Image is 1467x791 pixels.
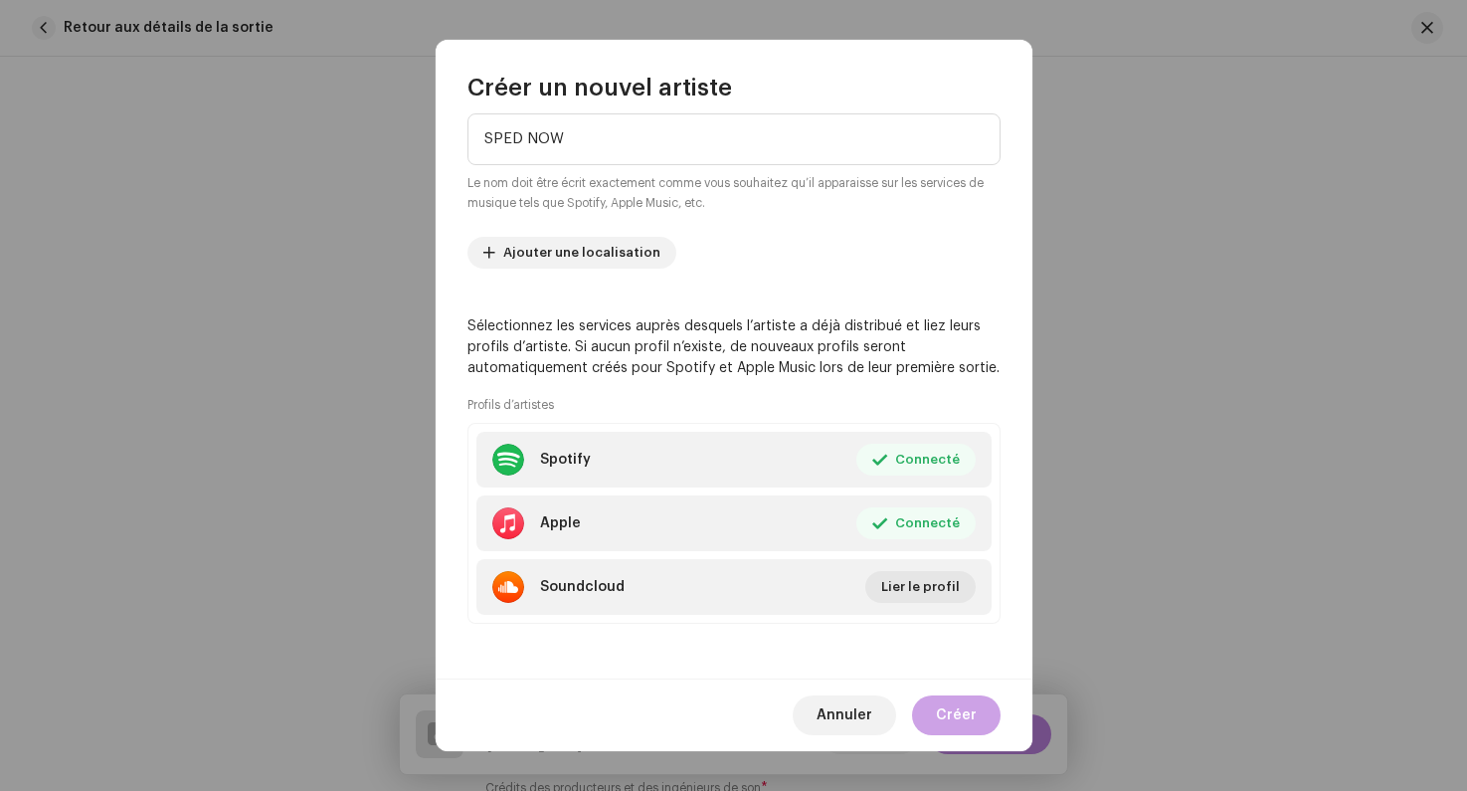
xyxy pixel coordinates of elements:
button: Ajouter une localisation [467,237,676,269]
span: Lier le profil [881,567,960,607]
small: Le nom doit être écrit exactement comme vous souhaitez qu’il apparaisse sur les services de musiq... [467,173,1001,213]
input: Nom officiel [467,113,1001,165]
button: Annuler [793,695,896,735]
span: Créer [936,695,977,735]
button: Connecté [856,507,976,539]
span: Connecté [895,503,960,543]
span: Créer un nouvel artiste [467,72,732,103]
div: Spotify [540,452,591,468]
span: Connecté [895,440,960,480]
div: Soundcloud [540,579,625,595]
small: Profils d’artistes [467,395,554,415]
button: Connecté [856,444,976,476]
button: Lier le profil [865,571,976,603]
p: Sélectionnez les services auprès desquels l’artiste a déjà distribué et liez leurs profils d’arti... [467,316,1001,379]
button: Créer [912,695,1001,735]
span: Ajouter une localisation [503,233,660,273]
span: Annuler [817,695,872,735]
div: Apple [540,515,581,531]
